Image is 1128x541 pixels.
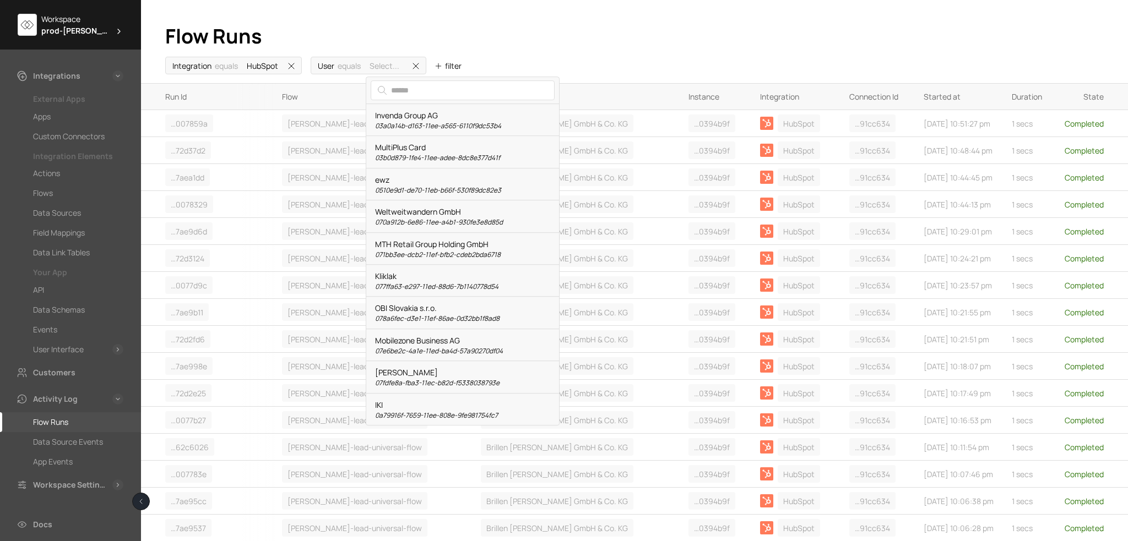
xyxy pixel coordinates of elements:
img: HubSpot [760,171,773,184]
span: equals [338,60,361,72]
span: [DATE] 10:44:13 pm [924,199,991,210]
span: 684acd3e875bacc800394b9f [688,276,735,294]
span: HubSpot [778,411,820,429]
span: 66b4d1b1599dada8991cc634 [849,303,896,321]
span: … 0394b9f [694,199,730,210]
a: Workspace Settings [15,478,108,491]
small: 0510e9d1-de70-11eb-b66f-530f89dc82e3 [375,187,550,194]
span: HubSpot [778,114,820,132]
span: … 7aea1dd [171,172,204,183]
span: 66b4d1b1599dada8991cc634 [849,357,896,375]
span: HubSpot [783,118,815,129]
td: 1 secs [1007,434,1060,461]
span: Brillen ROTTLER GmbH & Co. KG [481,465,633,483]
td: Started at [919,84,1007,110]
span: … 91cc634 [855,226,890,237]
span: 68ae16351b1ebc0050077b27 [165,411,211,429]
span: HubSpot [783,226,815,237]
span: 66b4d1b1599dada8991cc634 [849,492,896,510]
span: [DATE] 10:06:38 pm [924,496,994,506]
span: 684acd3e875bacc800394b9f [688,222,735,240]
span: … 0394b9f [694,280,730,291]
span: [DATE] 10:16:53 pm [924,415,991,425]
div: IKI [375,399,550,419]
span: … 91cc634 [855,334,890,345]
img: HubSpot [760,359,773,373]
span: HubSpot [783,441,815,453]
span: [PERSON_NAME]-lead-universal-flow [288,118,422,129]
img: HubSpot [760,117,773,130]
td: 1 secs [1007,191,1060,218]
span: 684acd3e875bacc800394b9f [688,465,735,483]
td: State [1060,84,1128,110]
a: Actions [33,167,123,180]
span: 684acd3e875bacc800394b9f [688,357,735,375]
span: 684acd3e875bacc800394b9f [688,492,735,510]
span: brame-lead-universal-flow [282,249,427,267]
img: HubSpot [760,225,773,238]
img: HubSpot [760,521,773,534]
div: [PERSON_NAME] [375,367,550,387]
span: … 0394b9f [694,118,730,129]
div: Data Schemas [33,303,85,316]
td: User [476,84,685,110]
a: Data Source Events [33,435,123,449]
td: 1 secs [1007,299,1060,326]
td: 1 secs [1007,110,1060,137]
span: … 0394b9f [694,495,730,507]
span: … 91cc634 [855,253,890,264]
span: brame-lead-universal-flow [282,465,427,483]
small: 03b0d879-1fe4-11ee-adee-8dc8e377d41f [375,155,550,162]
div: Events [33,323,57,336]
span: HubSpot [783,468,815,480]
a: Integrations [15,69,108,83]
span: … 91cc634 [855,145,890,156]
img: HubSpot [760,198,773,211]
span: 684acd3e875bacc800394b9f [688,438,735,456]
a: Events [33,323,123,336]
span: … 91cc634 [855,414,890,426]
span: 66b4d1b1599dada8991cc634 [849,384,896,402]
span: 68ae13cea40c080627ae95cc [165,492,212,510]
span: HubSpot [783,199,815,210]
div: MTH Retail Group Holding GmbH [375,238,550,259]
span: 684acd3e875bacc800394b9f [688,141,735,159]
span: Integration [172,60,211,72]
span: HubSpot [783,172,815,183]
td: 1 secs [1007,326,1060,353]
span: [PERSON_NAME]-lead-universal-flow [288,172,422,183]
span: HubSpot [778,303,820,321]
span: 684acd3e875bacc800394b9f [688,168,735,186]
span: [PERSON_NAME]-lead-universal-flow [288,495,422,507]
span: [DATE] 10:29:01 pm [924,226,992,237]
span: HubSpot [778,384,820,402]
span: 68ae190da40c080627ae9d6d [165,222,213,240]
a: Data Sources [33,206,123,220]
span: 66b4d1b1599dada8991cc634 [849,168,896,186]
span: 684acd3e875bacc800394b9f [688,114,735,132]
span: [DATE] 10:44:45 pm [924,172,993,183]
span: Completed [1065,442,1104,452]
span: equals [215,60,238,72]
span: 684acd3e875bacc800394b9f [688,249,735,267]
span: [PERSON_NAME]-lead-universal-flow [288,226,422,237]
img: HubSpot [760,305,773,319]
span: [PERSON_NAME]-lead-universal-flow [288,253,422,264]
span: Brillen [PERSON_NAME] GmbH & Co. KG [486,495,628,507]
span: … 91cc634 [855,199,890,210]
span: 68ae17f5a48e9775172d3124 [165,249,210,267]
span: 66b4d1b1599dada8991cc634 [849,438,896,456]
span: [PERSON_NAME]-lead-universal-flow [288,414,422,426]
span: 68ae17dd1b1ebc0050077d9c [165,276,213,294]
span: … 0077b27 [171,414,206,426]
div: Activity Log [33,392,78,406]
small: 078a6fec-d3e1-11ef-86ae-0d32bb1f8ad8 [375,315,550,323]
small: 0a79916f-7659-11ee-808e-9fe981754fc7 [375,412,550,419]
span: … 0394b9f [694,253,730,264]
img: HubSpot [760,332,773,346]
div: Workspace [41,13,123,25]
span: Completed [1065,145,1104,156]
span: [PERSON_NAME]-lead-universal-flow [288,199,422,210]
a: Field Mappings [33,226,123,239]
img: HubSpot [760,413,773,427]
